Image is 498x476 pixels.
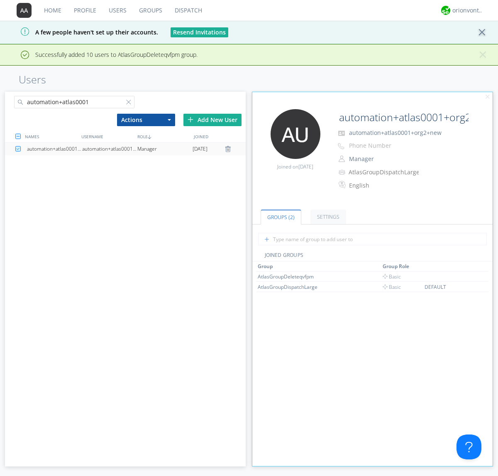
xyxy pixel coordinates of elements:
div: Add New User [183,114,242,126]
th: Toggle SortBy [381,261,423,271]
span: [DATE] [193,143,207,155]
div: AtlasGroupDispatchLarge [258,283,320,290]
th: Toggle SortBy [256,261,382,271]
a: Groups (2) [261,210,301,225]
div: ROLE [135,130,191,142]
img: 29d36aed6fa347d5a1537e7736e6aa13 [441,6,450,15]
input: Search users [14,96,134,108]
button: Resend Invitations [171,27,228,37]
input: Name [336,109,470,126]
span: Basic [383,273,401,280]
div: AtlasGroupDeleteqvfpm [258,273,320,280]
div: English [349,181,418,190]
span: [DATE] [298,163,313,170]
img: 373638.png [17,3,32,18]
span: Joined on [277,163,313,170]
div: USERNAME [79,130,135,142]
button: Actions [117,114,175,126]
div: NAMES [23,130,79,142]
div: JOINED GROUPS [252,251,493,261]
img: In groups with Translation enabled, this user's messages will be automatically translated to and ... [339,180,347,190]
img: icon-alert-users-thin-outline.svg [339,166,347,178]
div: automation+atlas0001+org2+new [27,143,82,155]
iframe: Toggle Customer Support [456,435,481,459]
input: Type name of group to add user to [258,233,487,245]
span: A few people haven't set up their accounts. [6,28,158,36]
span: automation+atlas0001+org2+new [349,129,442,137]
img: phone-outline.svg [338,143,344,149]
a: Settings [310,210,346,224]
div: AtlasGroupDispatchLarge [349,168,420,176]
div: DEFAULT [425,283,471,290]
span: Basic [383,283,401,290]
span: Successfully added 10 users to AtlasGroupDeleteqvfpm group. [6,51,198,59]
div: orionvontas+atlas+automation+org2 [452,6,483,15]
div: Manager [137,143,193,155]
img: person-outline.svg [339,156,345,162]
th: Toggle SortBy [423,261,472,271]
img: cancel.svg [485,94,491,100]
button: Manager [346,153,429,165]
img: 373638.png [271,109,320,159]
img: plus.svg [188,117,193,122]
div: automation+atlas0001+org2+new [82,143,137,155]
div: JOINED [192,130,248,142]
a: automation+atlas0001+org2+newautomation+atlas0001+org2+newManager[DATE] [5,143,246,155]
